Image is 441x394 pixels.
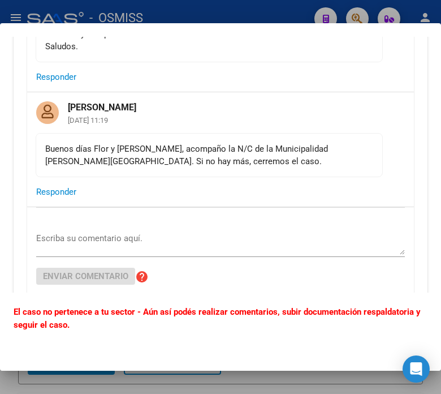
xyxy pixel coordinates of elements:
div: Buenos días Flor y [PERSON_NAME], acompaño la N/C de la Municipalidad [PERSON_NAME][GEOGRAPHIC_DA... [45,143,373,168]
div: Open Intercom Messenger [403,356,430,383]
button: Enviar comentario [36,268,135,285]
mat-icon: help [135,270,149,284]
b: El caso no pertenece a tu sector - Aún así podés realizar comentarios, subir documentación respal... [14,307,421,330]
span: Enviar comentario [43,271,128,281]
span: Responder [36,187,76,197]
span: Responder [36,72,76,82]
button: Responder [36,182,76,202]
button: Responder [36,67,76,87]
mat-card-title: [PERSON_NAME] [59,92,145,114]
mat-card-subtitle: [DATE] 11:19 [59,117,145,124]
